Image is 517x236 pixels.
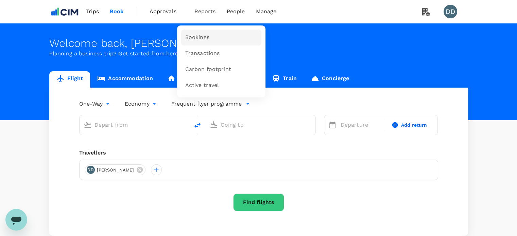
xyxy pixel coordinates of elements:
button: Open [311,124,312,125]
div: Travellers [79,149,438,157]
span: Active travel [185,81,219,89]
a: Carbon footprint [181,61,261,77]
span: Carbon footprint [185,66,231,73]
span: Add return [401,122,427,129]
button: Frequent flyer programme [171,100,250,108]
span: Book [110,7,124,16]
a: Transactions [181,46,261,61]
div: One-Way [79,98,111,109]
a: Flight [49,71,90,88]
div: DD [87,166,95,174]
button: delete [189,117,206,133]
span: Approvals [150,7,184,16]
p: Frequent flyer programme [171,100,242,108]
div: Economy [125,98,158,109]
a: Concierge [304,71,356,88]
span: Bookings [185,34,209,41]
span: [PERSON_NAME] [93,167,138,174]
div: DD[PERSON_NAME] [85,164,146,175]
iframe: Button to launch messaging window [5,209,27,231]
a: Accommodation [90,71,160,88]
button: Open [185,124,186,125]
span: Trips [86,7,99,16]
a: Active travel [181,77,261,93]
a: Train [265,71,304,88]
a: Long stay [160,71,212,88]
img: CIM ENVIRONMENTAL PTY LTD [49,4,81,19]
div: DD [444,5,457,18]
input: Going to [221,120,301,130]
input: Depart from [94,120,175,130]
span: People [227,7,245,16]
span: Reports [194,7,216,16]
div: Welcome back , [PERSON_NAME] . [49,37,468,50]
span: Transactions [185,50,220,57]
span: Manage [256,7,276,16]
a: Bookings [181,30,261,46]
p: Planning a business trip? Get started from here. [49,50,468,58]
p: Departure [341,121,381,129]
button: Find flights [233,194,284,211]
